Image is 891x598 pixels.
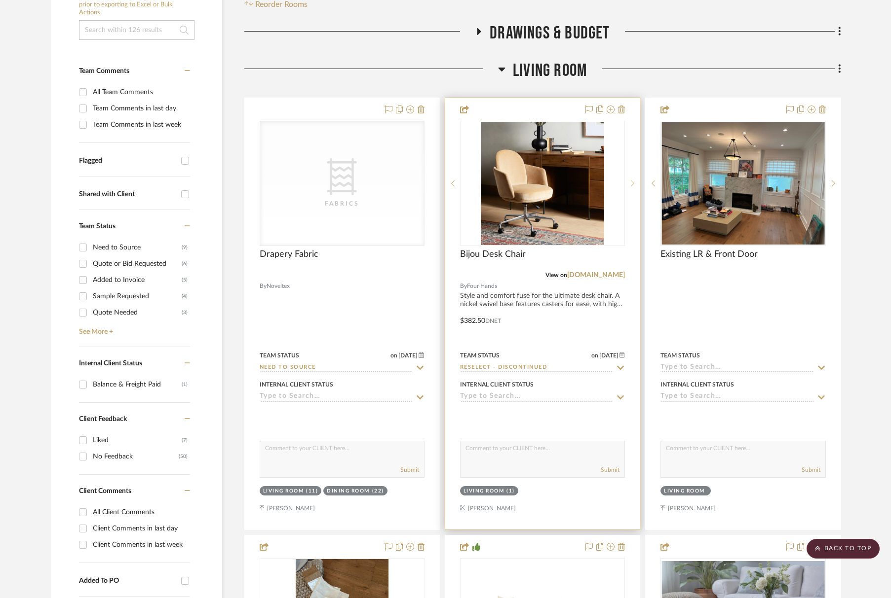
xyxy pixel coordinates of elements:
[513,60,587,81] span: Living Room
[460,249,526,260] span: Bijou Desk Chair
[79,577,176,585] div: Added To PO
[182,272,188,288] div: (5)
[93,449,179,464] div: No Feedback
[591,352,598,358] span: on
[93,84,188,100] div: All Team Comments
[182,377,188,392] div: (1)
[460,351,500,360] div: Team Status
[390,352,397,358] span: on
[460,392,613,402] input: Type to Search…
[93,305,182,320] div: Quote Needed
[267,281,290,291] span: Noveltex
[93,504,188,520] div: All Client Comments
[802,465,820,474] button: Submit
[400,465,419,474] button: Submit
[260,281,267,291] span: By
[807,539,880,559] scroll-to-top-button: BACK TO TOP
[467,281,497,291] span: Four Hands
[93,288,182,304] div: Sample Requested
[372,488,384,495] div: (22)
[660,351,700,360] div: Team Status
[263,488,304,495] div: Living Room
[460,363,613,373] input: Type to Search…
[464,488,504,495] div: Living Room
[397,352,419,359] span: [DATE]
[79,20,194,40] input: Search within 126 results
[93,377,182,392] div: Balance & Freight Paid
[306,488,318,495] div: (11)
[598,352,620,359] span: [DATE]
[567,272,625,279] a: [DOMAIN_NAME]
[93,240,182,255] div: Need to Source
[182,256,188,272] div: (6)
[93,537,188,553] div: Client Comments in last week
[93,256,182,272] div: Quote or Bid Requested
[79,488,131,494] span: Client Comments
[660,363,814,373] input: Type to Search…
[79,416,127,422] span: Client Feedback
[260,249,318,260] span: Drapery Fabric
[506,488,515,495] div: (1)
[93,272,182,288] div: Added to Invoice
[545,272,567,278] span: View on
[182,305,188,320] div: (3)
[460,380,534,389] div: Internal Client Status
[461,121,624,246] div: 2
[260,392,413,402] input: Type to Search…
[660,249,758,260] span: Existing LR & Front Door
[481,122,604,245] img: Bijou Desk Chair
[93,117,188,133] div: Team Comments in last week
[79,157,176,165] div: Flagged
[327,488,370,495] div: Dining Room
[182,432,188,448] div: (7)
[660,380,734,389] div: Internal Client Status
[601,465,620,474] button: Submit
[490,23,610,44] span: Drawings & Budget
[660,392,814,402] input: Type to Search…
[179,449,188,464] div: (50)
[182,288,188,304] div: (4)
[79,68,129,74] span: Team Comments
[661,121,825,246] div: 0
[93,432,182,448] div: Liked
[79,360,142,367] span: Internal Client Status
[661,122,824,245] img: Existing LR & Front Door
[293,199,391,209] div: Fabrics
[664,488,705,495] div: Living Room
[77,320,190,336] a: See More +
[260,363,413,373] input: Type to Search…
[260,351,299,360] div: Team Status
[93,521,188,536] div: Client Comments in last day
[93,101,188,116] div: Team Comments in last day
[182,240,188,255] div: (9)
[260,380,333,389] div: Internal Client Status
[79,190,176,199] div: Shared with Client
[460,281,467,291] span: By
[79,223,116,230] span: Team Status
